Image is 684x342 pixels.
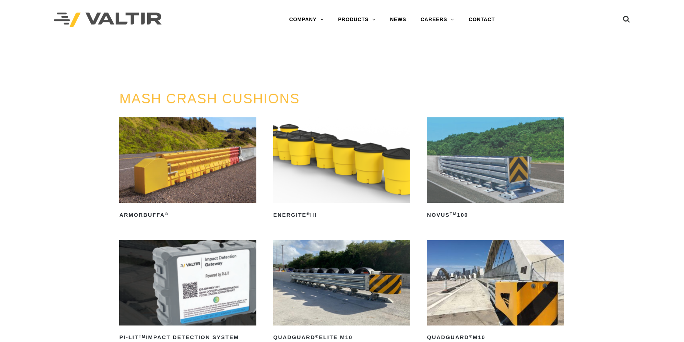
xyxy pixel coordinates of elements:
sup: ® [165,212,168,216]
a: NEWS [383,13,413,27]
h2: ArmorBuffa [119,209,256,221]
h2: ENERGITE III [273,209,410,221]
a: NOVUSTM100 [427,117,564,221]
a: CONTACT [461,13,502,27]
a: MASH CRASH CUSHIONS [119,91,300,106]
a: ArmorBuffa® [119,117,256,221]
sup: TM [450,212,457,216]
a: PRODUCTS [331,13,383,27]
h2: NOVUS 100 [427,209,564,221]
sup: ® [307,212,310,216]
img: Valtir [54,13,162,27]
sup: ® [315,334,319,338]
a: CAREERS [413,13,461,27]
a: COMPANY [282,13,331,27]
a: ENERGITE®III [273,117,410,221]
sup: ® [469,334,473,338]
sup: TM [139,334,146,338]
